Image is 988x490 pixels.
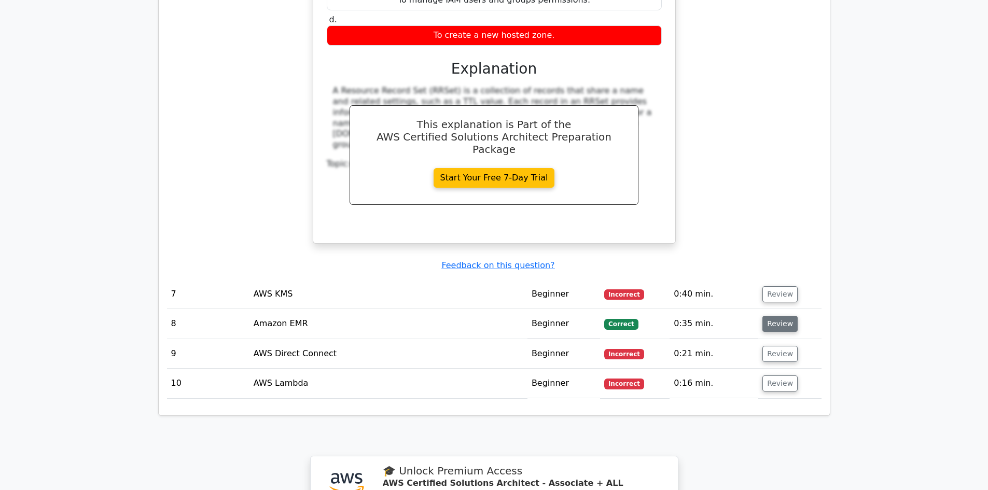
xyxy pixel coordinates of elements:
[527,279,600,309] td: Beginner
[762,286,798,302] button: Review
[670,339,758,369] td: 0:21 min.
[249,369,527,398] td: AWS Lambda
[441,260,554,270] a: Feedback on this question?
[333,60,656,78] h3: Explanation
[167,279,249,309] td: 7
[604,319,638,329] span: Correct
[762,375,798,391] button: Review
[604,379,644,389] span: Incorrect
[527,369,600,398] td: Beginner
[670,369,758,398] td: 0:16 min.
[249,279,527,309] td: AWS KMS
[167,369,249,398] td: 10
[167,309,249,339] td: 8
[249,309,527,339] td: Amazon EMR
[329,15,337,24] span: d.
[762,346,798,362] button: Review
[333,86,656,150] div: A Resource Record Set (RRSet) is a collection of records that share a name and related settings, ...
[604,349,644,359] span: Incorrect
[762,316,798,332] button: Review
[527,309,600,339] td: Beginner
[327,25,662,46] div: To create a new hosted zone.
[249,339,527,369] td: AWS Direct Connect
[527,339,600,369] td: Beginner
[670,279,758,309] td: 0:40 min.
[670,309,758,339] td: 0:35 min.
[167,339,249,369] td: 9
[434,168,555,188] a: Start Your Free 7-Day Trial
[327,159,662,170] div: Topic:
[604,289,644,300] span: Incorrect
